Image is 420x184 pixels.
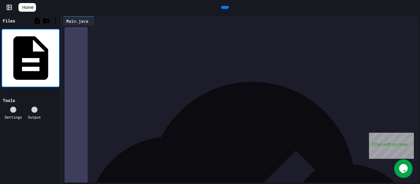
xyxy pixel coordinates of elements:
div: Output [28,114,41,120]
iframe: chat widget [369,133,414,159]
div: Main.java [63,18,91,24]
a: Home [18,3,36,12]
span: Home [22,4,34,10]
div: Files [3,18,15,24]
div: Tools [3,97,15,104]
div: Main.java [63,16,95,25]
iframe: chat widget [394,159,414,178]
div: Settings [5,114,22,120]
